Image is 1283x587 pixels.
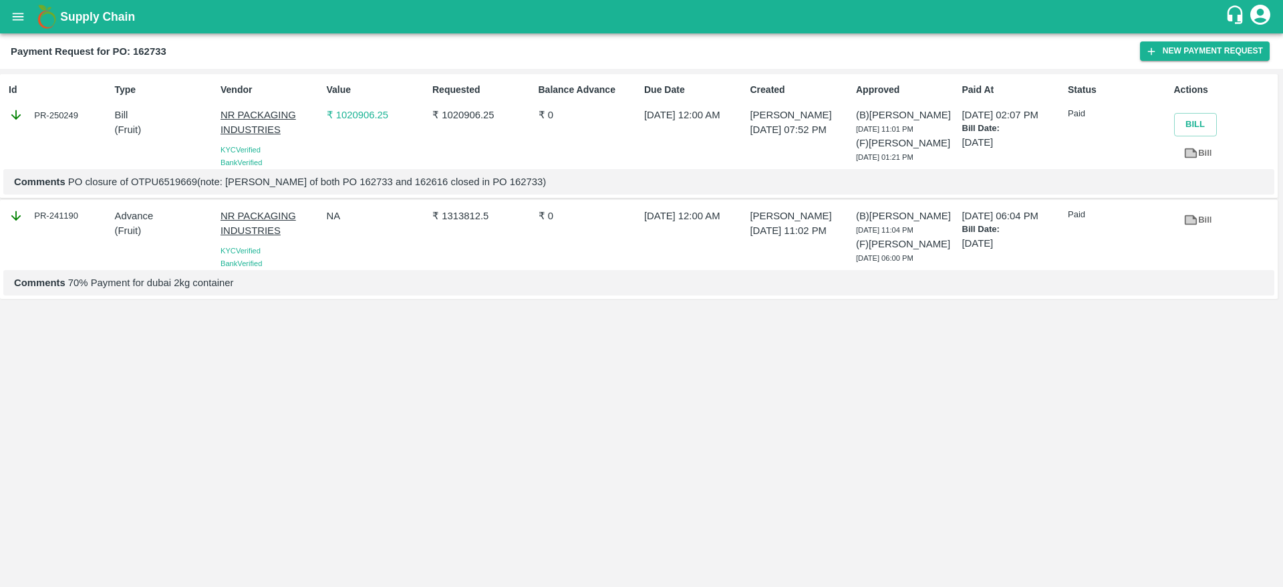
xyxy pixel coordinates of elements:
[1068,108,1168,120] p: Paid
[221,209,321,239] p: NR PACKAGING INDUSTRIES
[14,277,65,288] b: Comments
[1174,142,1222,165] a: Bill
[221,83,321,97] p: Vendor
[9,108,109,122] div: PR-250249
[962,122,1062,135] p: Bill Date:
[856,83,956,97] p: Approved
[3,1,33,32] button: open drawer
[750,83,851,97] p: Created
[962,83,1062,97] p: Paid At
[750,223,851,238] p: [DATE] 11:02 PM
[60,10,135,23] b: Supply Chain
[115,83,215,97] p: Type
[432,108,533,122] p: ₹ 1020906.25
[962,223,1062,236] p: Bill Date:
[221,247,261,255] span: KYC Verified
[962,236,1062,251] p: [DATE]
[962,209,1062,223] p: [DATE] 06:04 PM
[1225,5,1248,29] div: customer-support
[14,177,65,187] b: Comments
[962,135,1062,150] p: [DATE]
[539,108,639,122] p: ₹ 0
[1174,209,1222,232] a: Bill
[432,209,533,223] p: ₹ 1313812.5
[327,108,427,122] p: ₹ 1020906.25
[1068,209,1168,221] p: Paid
[962,108,1062,122] p: [DATE] 02:07 PM
[856,237,956,251] p: (F) [PERSON_NAME]
[856,209,956,223] p: (B) [PERSON_NAME]
[1174,113,1217,136] button: Bill
[33,3,60,30] img: logo
[750,108,851,122] p: [PERSON_NAME]
[115,223,215,238] p: ( Fruit )
[221,259,262,267] span: Bank Verified
[9,209,109,223] div: PR-241190
[327,209,427,223] p: NA
[60,7,1225,26] a: Supply Chain
[11,46,166,57] b: Payment Request for PO: 162733
[9,83,109,97] p: Id
[115,108,215,122] p: Bill
[327,83,427,97] p: Value
[1140,41,1270,61] button: New Payment Request
[856,226,913,234] span: [DATE] 11:04 PM
[14,174,1264,189] p: PO closure of OTPU6519669(note: [PERSON_NAME] of both PO 162733 and 162616 closed in PO 162733)
[432,83,533,97] p: Requested
[1248,3,1272,31] div: account of current user
[115,122,215,137] p: ( Fruit )
[644,209,744,223] p: [DATE] 12:00 AM
[750,122,851,137] p: [DATE] 07:52 PM
[750,209,851,223] p: [PERSON_NAME]
[1068,83,1168,97] p: Status
[856,254,913,262] span: [DATE] 06:00 PM
[644,83,744,97] p: Due Date
[115,209,215,223] p: Advance
[856,125,913,133] span: [DATE] 11:01 PM
[539,209,639,223] p: ₹ 0
[856,136,956,150] p: (F) [PERSON_NAME]
[14,275,1264,290] p: 70% Payment for dubai 2kg container
[221,158,262,166] span: Bank Verified
[539,83,639,97] p: Balance Advance
[856,153,913,161] span: [DATE] 01:21 PM
[644,108,744,122] p: [DATE] 12:00 AM
[221,146,261,154] span: KYC Verified
[1174,83,1274,97] p: Actions
[856,108,956,122] p: (B) [PERSON_NAME]
[221,108,321,138] p: NR PACKAGING INDUSTRIES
